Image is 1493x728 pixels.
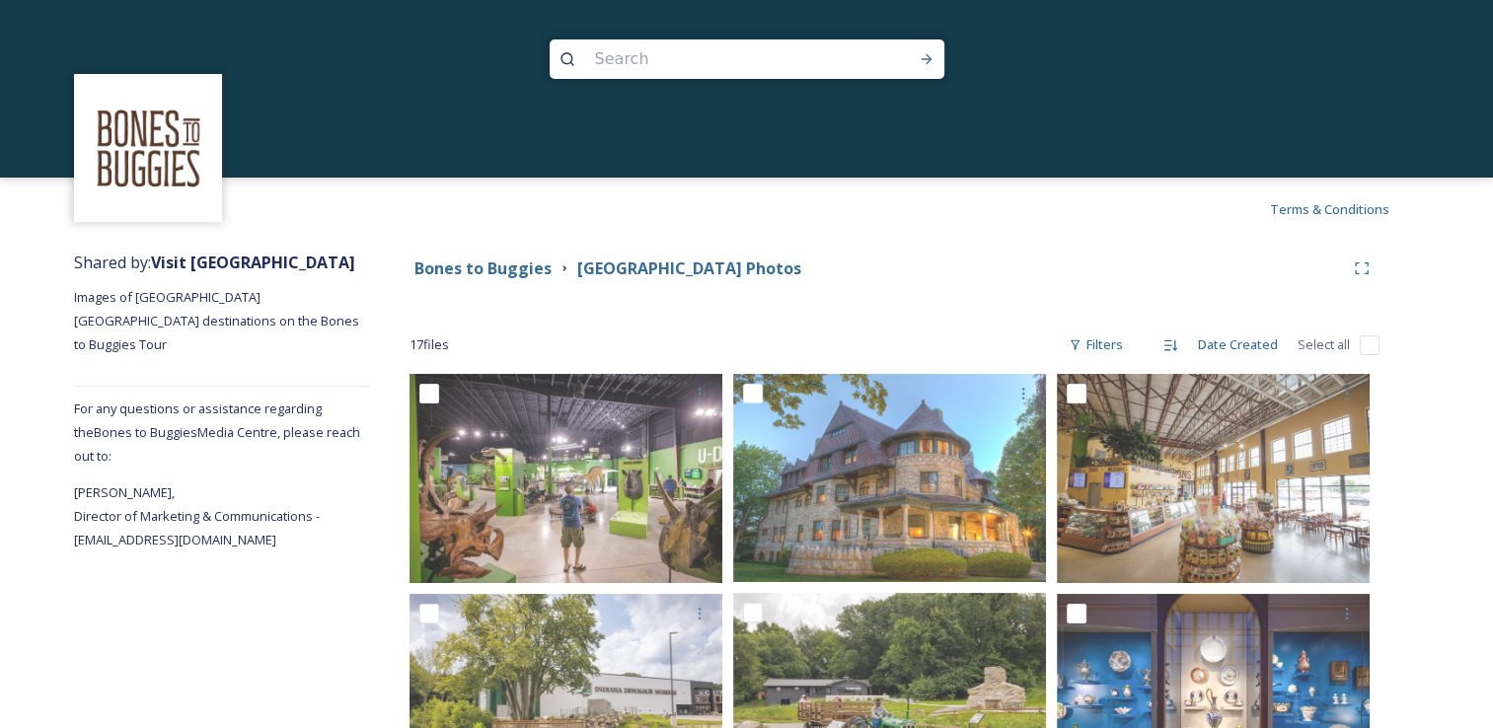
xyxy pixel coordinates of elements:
span: Terms & Conditions [1270,200,1389,218]
img: Oliver Mansion 1.jpg [733,374,1046,582]
div: Date Created [1188,326,1288,364]
span: Images of [GEOGRAPHIC_DATA] [GEOGRAPHIC_DATA] destinations on the Bones to Buggies Tour [74,288,362,353]
span: For any questions or assistance regarding the Bones to Buggies Media Centre, please reach out to: [74,400,360,465]
img: 074e0f24-3d13-4a5b-ba8e-5d957621ffa5.jpg [77,77,220,220]
strong: Bones to Buggies [414,257,552,279]
strong: Visit [GEOGRAPHIC_DATA] [151,252,355,273]
div: Filters [1059,326,1133,364]
a: Terms & Conditions [1270,197,1419,221]
span: Shared by: [74,252,355,273]
img: Indiana Dinosaur Museum Opening Day 059.jpg [410,374,722,582]
span: Select all [1298,335,1350,354]
img: Indiana Dinosaur Museum Opening Day 197.jpg [1057,374,1370,582]
span: [PERSON_NAME], Director of Marketing & Communications - [EMAIL_ADDRESS][DOMAIN_NAME] [74,483,323,548]
strong: [GEOGRAPHIC_DATA] Photos [577,257,801,279]
span: 17 file s [410,335,449,354]
input: Search [585,37,856,81]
